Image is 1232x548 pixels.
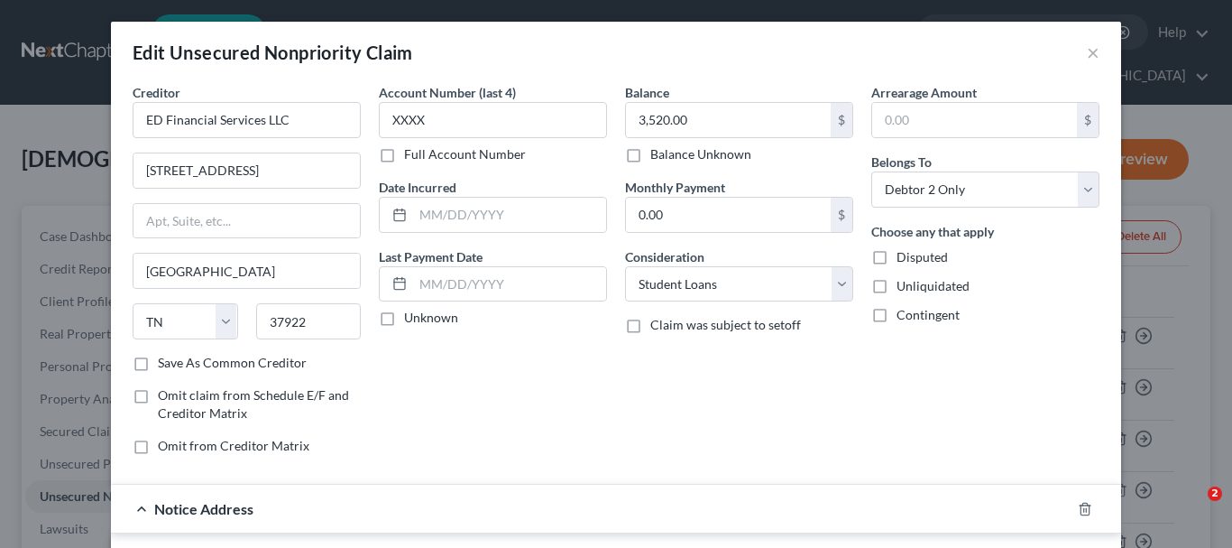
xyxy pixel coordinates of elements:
[650,145,751,163] label: Balance Unknown
[896,278,970,293] span: Unliquidated
[158,387,349,421] span: Omit claim from Schedule E/F and Creditor Matrix
[650,317,801,332] span: Claim was subject to setoff
[133,85,180,100] span: Creditor
[896,249,948,265] span: Disputed
[404,145,526,163] label: Full Account Number
[133,40,413,65] div: Edit Unsecured Nonpriority Claim
[625,83,669,102] label: Balance
[158,354,307,372] label: Save As Common Creditor
[625,178,725,197] label: Monthly Payment
[379,102,607,138] input: XXXX
[133,204,360,238] input: Apt, Suite, etc...
[379,247,483,266] label: Last Payment Date
[133,254,360,288] input: Enter city...
[871,83,977,102] label: Arrearage Amount
[626,198,831,232] input: 0.00
[413,267,606,302] input: MM/DD/YYYY
[133,102,361,138] input: Search creditor by name...
[256,303,362,339] input: Enter zip...
[871,222,994,241] label: Choose any that apply
[896,307,960,322] span: Contingent
[871,154,932,170] span: Belongs To
[1077,103,1099,137] div: $
[133,153,360,188] input: Enter address...
[872,103,1077,137] input: 0.00
[379,178,456,197] label: Date Incurred
[831,103,852,137] div: $
[1171,487,1214,530] iframe: Intercom live chat
[154,500,253,517] span: Notice Address
[413,198,606,232] input: MM/DD/YYYY
[831,198,852,232] div: $
[379,83,516,102] label: Account Number (last 4)
[404,309,458,327] label: Unknown
[1087,42,1099,63] button: ×
[1208,487,1222,501] span: 2
[625,247,704,266] label: Consideration
[626,103,831,137] input: 0.00
[158,438,309,453] span: Omit from Creditor Matrix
